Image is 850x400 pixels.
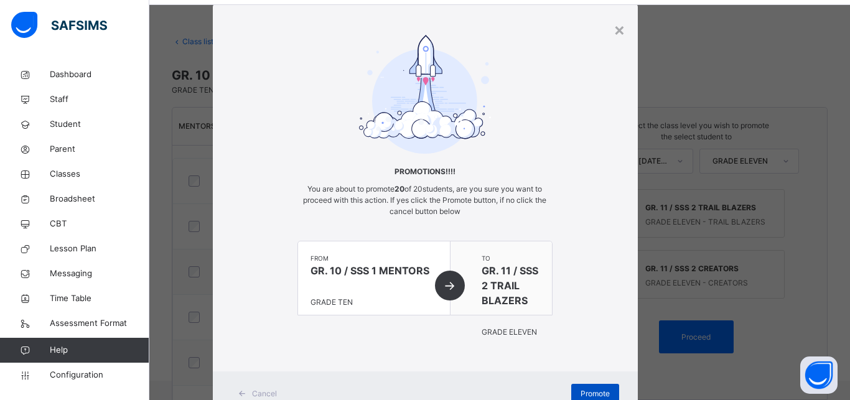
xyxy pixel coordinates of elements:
[50,93,149,106] span: Staff
[50,369,149,381] span: Configuration
[11,12,107,38] img: safsims
[297,166,553,177] span: Promotions!!!!
[50,68,149,81] span: Dashboard
[311,263,437,278] span: GR. 10 / SSS 1 MENTORS
[252,388,277,399] span: Cancel
[395,184,404,193] b: 20
[50,243,149,255] span: Lesson Plan
[800,356,838,394] button: Open asap
[581,388,610,399] span: Promote
[482,263,539,308] span: GR. 11 / SSS 2 TRAIL BLAZERS
[482,254,539,263] span: to
[50,118,149,131] span: Student
[50,168,149,180] span: Classes
[311,297,353,307] span: GRADE TEN
[482,327,537,337] span: GRADE ELEVEN
[50,344,149,356] span: Help
[50,267,149,280] span: Messaging
[50,317,149,330] span: Assessment Format
[614,16,625,42] div: ×
[311,254,437,263] span: from
[303,184,546,216] span: You are about to promote of 20 students, are you sure you want to proceed with this action. If ye...
[50,193,149,205] span: Broadsheet
[50,218,149,230] span: CBT
[50,143,149,156] span: Parent
[50,292,149,305] span: Time Table
[359,35,491,154] img: take-off-ready.7d5f222c871c783a555a8f88bc8e2a46.svg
